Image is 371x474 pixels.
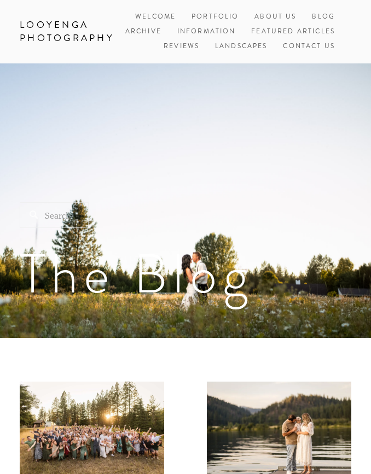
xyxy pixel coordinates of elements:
a: About Us [254,10,296,25]
a: Landscapes [215,39,268,54]
a: Reviews [164,39,199,54]
a: Contact Us [283,39,335,54]
a: Portfolio [192,12,239,21]
a: Blog [312,10,335,25]
a: Archive [125,24,161,39]
a: Welcome [135,10,176,25]
a: Featured Articles [251,24,335,39]
a: Looyenga Photography [11,16,89,48]
input: Search [20,202,89,228]
a: Information [177,27,236,36]
h1: The Blog [20,247,351,301]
